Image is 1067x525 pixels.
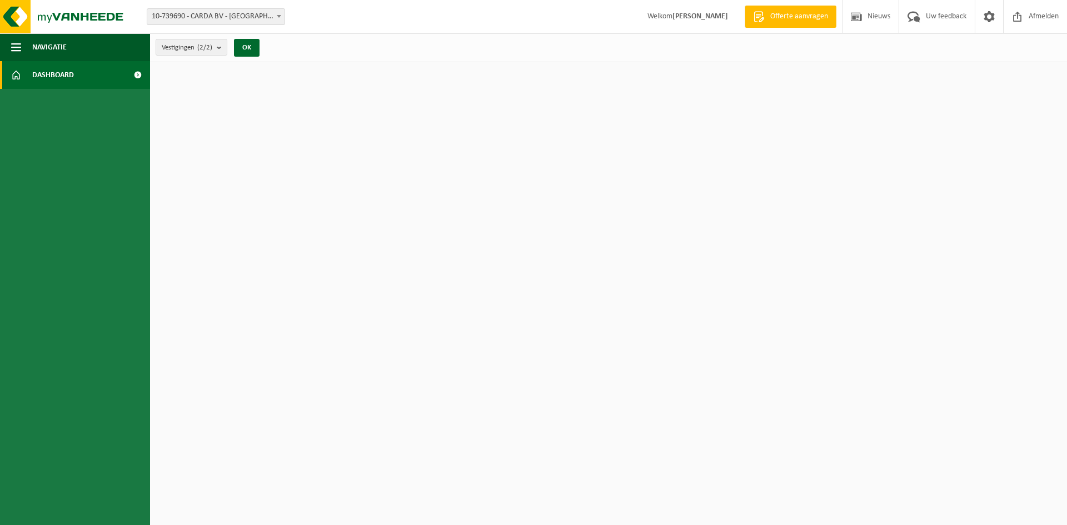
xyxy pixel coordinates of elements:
count: (2/2) [197,44,212,51]
button: Vestigingen(2/2) [156,39,227,56]
span: Vestigingen [162,39,212,56]
span: 10-739690 - CARDA BV - ANTWERPEN [147,8,285,25]
a: Offerte aanvragen [745,6,836,28]
strong: [PERSON_NAME] [672,12,728,21]
span: Offerte aanvragen [767,11,831,22]
span: Dashboard [32,61,74,89]
span: Navigatie [32,33,67,61]
button: OK [234,39,260,57]
span: 10-739690 - CARDA BV - ANTWERPEN [147,9,285,24]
